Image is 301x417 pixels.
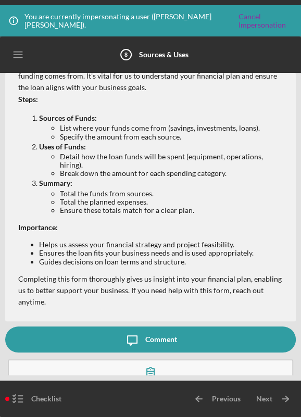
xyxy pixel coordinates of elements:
li: Helps us assess your financial strategy and project feasibility. [39,241,285,249]
div: Previous [212,386,241,412]
strong: Summary: [39,179,72,187]
strong: Uses of Funds: [39,142,86,151]
strong: Importance: [18,223,58,232]
div: Next [256,386,272,412]
b: Sources & Uses [139,50,189,59]
li: Specify the amount from each source. [60,133,285,141]
div: Checklist [31,386,61,412]
li: Total the planned expenses. [60,198,285,206]
button: Comment [5,326,296,352]
li: Break down the amount for each spending category. [60,169,285,178]
tspan: 8 [124,52,127,58]
button: Previous [186,386,246,412]
li: Detail how the loan funds will be spent (equipment, operations, hiring). [60,153,285,169]
strong: Sources of Funds: [39,113,97,122]
div: You are currently impersonating a user ( [PERSON_NAME] [PERSON_NAME] ). [3,8,298,34]
li: Ensures the loan fits your business needs and is used appropriately. [39,249,285,257]
button: Checklist [5,386,67,412]
li: List where your funds come from (savings, investments, loans). [60,124,285,132]
div: Comment [145,326,177,352]
li: Ensure these totals match for a clear plan. [60,206,285,214]
strong: Steps: [18,95,38,104]
button: Next [246,386,296,412]
p: Completing this form thoroughly gives us insight into your financial plan, enabling us to better ... [18,273,285,308]
li: Total the funds from sources. [60,189,285,198]
li: Guides decisions on loan terms and structure. [39,258,285,266]
p: The Sources and Uses form outlines how you'll use the loan and where your funding comes from. It'... [18,58,285,93]
a: Cancel Impersonation [238,12,298,29]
